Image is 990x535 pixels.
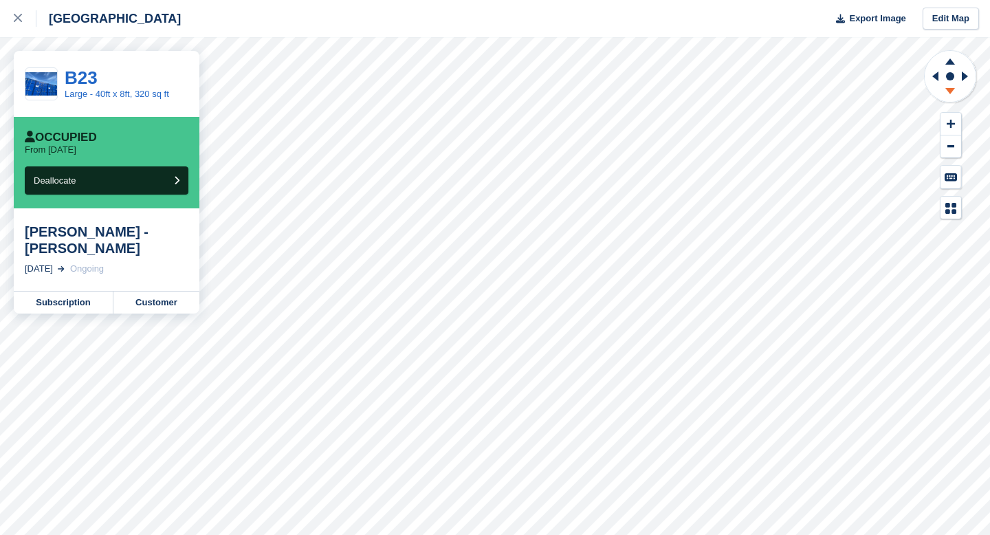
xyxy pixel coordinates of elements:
div: Ongoing [70,262,104,276]
button: Zoom Out [940,135,961,158]
button: Map Legend [940,197,961,219]
a: Large - 40ft x 8ft, 320 sq ft [65,89,169,99]
img: arrow-right-light-icn-cde0832a797a2874e46488d9cf13f60e5c3a73dbe684e267c42b8395dfbc2abf.svg [58,266,65,272]
p: From [DATE] [25,144,76,155]
button: Export Image [828,8,906,30]
span: Export Image [849,12,905,25]
span: Deallocate [34,175,76,186]
a: B23 [65,67,98,88]
button: Deallocate [25,166,188,195]
div: [DATE] [25,262,53,276]
div: Occupied [25,131,97,144]
button: Zoom In [940,113,961,135]
div: [PERSON_NAME] - [PERSON_NAME] [25,223,188,256]
button: Keyboard Shortcuts [940,166,961,188]
a: Customer [113,292,199,314]
img: IMG_1128.jpeg [25,72,57,96]
a: Edit Map [923,8,979,30]
div: [GEOGRAPHIC_DATA] [36,10,181,27]
a: Subscription [14,292,113,314]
